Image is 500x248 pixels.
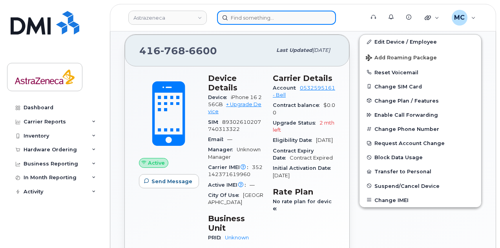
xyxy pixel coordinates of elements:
[227,136,232,142] span: —
[359,108,481,122] button: Enable Call Forwarding
[148,159,165,167] span: Active
[208,136,227,142] span: Email
[208,73,263,92] h3: Device Details
[359,193,481,207] button: Change IMEI
[208,147,237,152] span: Manager
[208,182,250,188] span: Active IMEI
[273,173,290,178] span: [DATE]
[359,150,481,164] button: Block Data Usage
[454,13,465,22] span: MC
[208,192,243,198] span: City Of Use
[273,73,335,83] h3: Carrier Details
[290,155,333,161] span: Contract Expired
[273,137,316,143] span: Eligibility Date
[359,35,481,49] a: Edit Device / Employee
[208,164,252,170] span: Carrier IMEI
[359,49,481,65] button: Add Roaming Package
[208,94,262,107] span: iPhone 16 256GB
[359,79,481,94] button: Change SIM Card
[273,148,314,161] span: Contract Expiry Date
[208,119,261,132] span: 89302610207740313322
[276,47,312,53] span: Last updated
[208,214,263,233] h3: Business Unit
[359,164,481,178] button: Transfer to Personal
[225,235,249,241] a: Unknown
[185,45,217,57] span: 6600
[139,45,217,57] span: 416
[359,94,481,108] button: Change Plan / Features
[366,55,437,62] span: Add Roaming Package
[374,112,438,118] span: Enable Call Forwarding
[128,11,207,25] a: Astrazeneca
[446,10,481,26] div: Marlo Cabansag
[273,120,319,126] span: Upgrade Status
[419,10,445,26] div: Quicklinks
[273,198,332,211] span: No rate plan for device
[273,85,300,91] span: Account
[208,94,231,100] span: Device
[273,102,323,108] span: Contract balance
[359,179,481,193] button: Suspend/Cancel Device
[151,178,192,185] span: Send Message
[139,174,199,188] button: Send Message
[208,235,225,241] span: PRID
[316,137,333,143] span: [DATE]
[273,187,335,197] h3: Rate Plan
[359,136,481,150] button: Request Account Change
[208,119,222,125] span: SIM
[208,101,261,114] a: + Upgrade Device
[250,182,255,188] span: —
[374,183,440,189] span: Suspend/Cancel Device
[359,122,481,136] button: Change Phone Number
[208,147,261,160] span: Unknown Manager
[359,65,481,79] button: Reset Voicemail
[273,165,335,171] span: Initial Activation Date
[312,47,330,53] span: [DATE]
[273,85,335,98] a: 0532595161 - Bell
[217,11,336,25] input: Find something...
[161,45,185,57] span: 768
[374,97,439,103] span: Change Plan / Features
[273,102,335,115] span: $0.00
